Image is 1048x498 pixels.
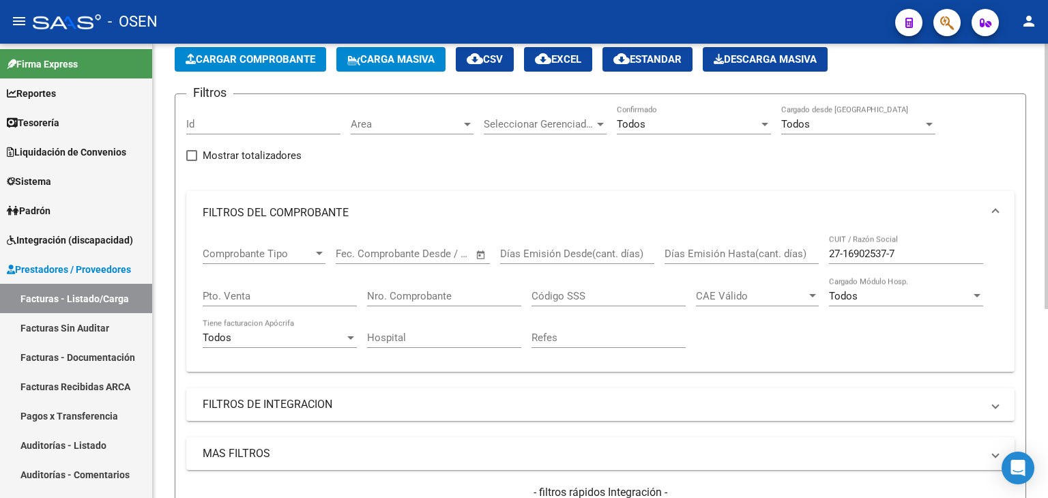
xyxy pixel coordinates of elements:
[7,203,50,218] span: Padrón
[535,53,581,65] span: EXCEL
[336,248,380,260] input: Start date
[1021,13,1037,29] mat-icon: person
[613,50,630,67] mat-icon: cloud_download
[781,118,810,130] span: Todos
[524,47,592,72] button: EXCEL
[186,83,233,102] h3: Filtros
[829,290,858,302] span: Todos
[203,397,982,412] mat-panel-title: FILTROS DE INTEGRACION
[7,262,131,277] span: Prestadores / Proveedores
[613,53,682,65] span: Estandar
[347,53,435,65] span: Carga Masiva
[714,53,817,65] span: Descarga Masiva
[351,118,461,130] span: Area
[336,47,446,72] button: Carga Masiva
[203,147,302,164] span: Mostrar totalizadores
[11,13,27,29] mat-icon: menu
[696,290,806,302] span: CAE Válido
[602,47,693,72] button: Estandar
[484,118,594,130] span: Seleccionar Gerenciador
[203,248,313,260] span: Comprobante Tipo
[456,47,514,72] button: CSV
[186,235,1015,372] div: FILTROS DEL COMPROBANTE
[186,388,1015,421] mat-expansion-panel-header: FILTROS DE INTEGRACION
[703,47,828,72] app-download-masive: Descarga masiva de comprobantes (adjuntos)
[1002,452,1034,484] div: Open Intercom Messenger
[7,145,126,160] span: Liquidación de Convenios
[203,446,982,461] mat-panel-title: MAS FILTROS
[467,50,483,67] mat-icon: cloud_download
[7,115,59,130] span: Tesorería
[7,57,78,72] span: Firma Express
[703,47,828,72] button: Descarga Masiva
[392,248,458,260] input: End date
[7,233,133,248] span: Integración (discapacidad)
[203,205,982,220] mat-panel-title: FILTROS DEL COMPROBANTE
[474,247,489,263] button: Open calendar
[186,53,315,65] span: Cargar Comprobante
[203,332,231,344] span: Todos
[186,191,1015,235] mat-expansion-panel-header: FILTROS DEL COMPROBANTE
[535,50,551,67] mat-icon: cloud_download
[7,86,56,101] span: Reportes
[617,118,645,130] span: Todos
[467,53,503,65] span: CSV
[175,47,326,72] button: Cargar Comprobante
[186,437,1015,470] mat-expansion-panel-header: MAS FILTROS
[108,7,158,37] span: - OSEN
[7,174,51,189] span: Sistema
